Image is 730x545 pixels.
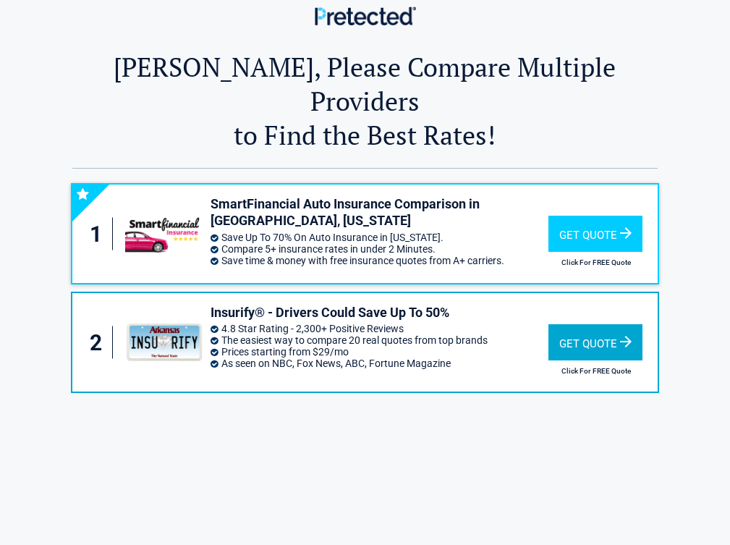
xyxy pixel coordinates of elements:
li: Compare 5+ insurance rates in under 2 Minutes. [211,243,548,255]
li: 4.8 Star Rating - 2,300+ Positive Reviews [211,323,548,334]
h3: SmartFinancial Auto Insurance Comparison in [GEOGRAPHIC_DATA], [US_STATE] [211,195,548,229]
li: Prices starting from $29/mo [211,346,548,358]
li: Save time & money with free insurance quotes from A+ carriers. [211,255,548,266]
h2: Click For FREE Quote [548,258,645,266]
li: As seen on NBC, Fox News, ABC, Fortune Magazine [211,358,548,369]
img: insurify's logo [125,324,203,361]
h3: Insurify® - Drivers Could Save Up To 50% [211,304,548,321]
h2: [PERSON_NAME], Please Compare Multiple Providers to Find the Best Rates! [72,50,657,152]
img: smartfinancial's logo [125,215,203,253]
div: 1 [87,218,114,250]
img: Main Logo [315,7,416,25]
li: The easiest way to compare 20 real quotes from top brands [211,334,548,346]
div: Get Quote [548,324,642,360]
h2: Click For FREE Quote [548,367,645,375]
div: 2 [87,326,114,359]
div: Get Quote [548,216,642,252]
li: Save Up To 70% On Auto Insurance in [US_STATE]. [211,232,548,243]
